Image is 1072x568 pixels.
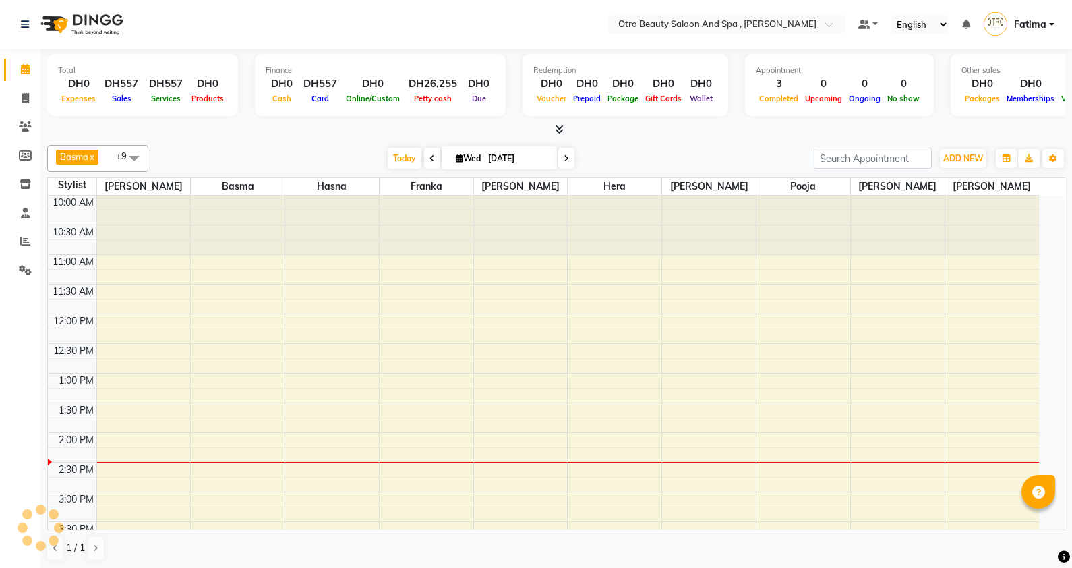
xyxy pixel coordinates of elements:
div: 11:00 AM [50,255,96,269]
div: DH0 [58,76,99,92]
div: DH0 [570,76,604,92]
span: Today [388,148,421,169]
span: Petty cash [411,94,455,103]
a: x [88,151,94,162]
span: Expenses [58,94,99,103]
div: DH557 [99,76,144,92]
div: Finance [266,65,495,76]
div: 10:30 AM [50,225,96,239]
span: Ongoing [845,94,884,103]
div: Total [58,65,227,76]
span: Card [308,94,332,103]
div: 3 [756,76,802,92]
span: [PERSON_NAME] [97,178,191,195]
img: logo [34,5,127,43]
span: Prepaid [570,94,604,103]
div: 1:00 PM [56,374,96,388]
div: 2:00 PM [56,433,96,447]
span: ADD NEW [943,153,983,163]
div: 1:30 PM [56,403,96,418]
span: Franka [380,178,473,195]
span: Basma [191,178,285,195]
span: [PERSON_NAME] [474,178,568,195]
img: Fatima [984,12,1007,36]
div: Redemption [533,65,717,76]
div: DH0 [343,76,403,92]
span: Upcoming [802,94,845,103]
div: DH557 [298,76,343,92]
span: Completed [756,94,802,103]
span: Gift Cards [642,94,685,103]
span: [PERSON_NAME] [851,178,945,195]
div: 12:00 PM [51,314,96,329]
span: Products [188,94,227,103]
div: 11:30 AM [50,285,96,299]
span: Due [469,94,489,103]
div: 12:30 PM [51,344,96,358]
span: Wed [452,153,484,163]
span: Memberships [1003,94,1058,103]
div: DH0 [961,76,1003,92]
input: Search Appointment [814,148,932,169]
span: Basma [60,151,88,162]
span: Cash [269,94,295,103]
span: Pooja [756,178,850,195]
div: DH557 [144,76,188,92]
div: DH0 [642,76,685,92]
span: Wallet [686,94,716,103]
span: Packages [961,94,1003,103]
span: Online/Custom [343,94,403,103]
div: Appointment [756,65,923,76]
div: 3:00 PM [56,492,96,507]
div: DH0 [1003,76,1058,92]
div: DH0 [463,76,495,92]
span: Hera [568,178,661,195]
span: [PERSON_NAME] [945,178,1039,195]
span: Fatima [1014,18,1046,32]
span: Voucher [533,94,570,103]
span: +9 [116,150,137,161]
div: Stylist [48,178,96,192]
span: Services [148,94,184,103]
div: 10:00 AM [50,196,96,210]
div: DH0 [604,76,642,92]
div: 0 [884,76,923,92]
input: 2025-09-03 [484,148,552,169]
div: 0 [845,76,884,92]
div: DH0 [266,76,298,92]
div: 3:30 PM [56,522,96,536]
div: 0 [802,76,845,92]
span: Hasna [285,178,379,195]
span: [PERSON_NAME] [662,178,756,195]
div: DH26,255 [403,76,463,92]
div: 2:30 PM [56,463,96,477]
button: ADD NEW [940,149,986,168]
span: 1 / 1 [66,541,85,555]
div: DH0 [685,76,717,92]
div: DH0 [533,76,570,92]
span: Package [604,94,642,103]
div: DH0 [188,76,227,92]
span: Sales [109,94,135,103]
span: No show [884,94,923,103]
